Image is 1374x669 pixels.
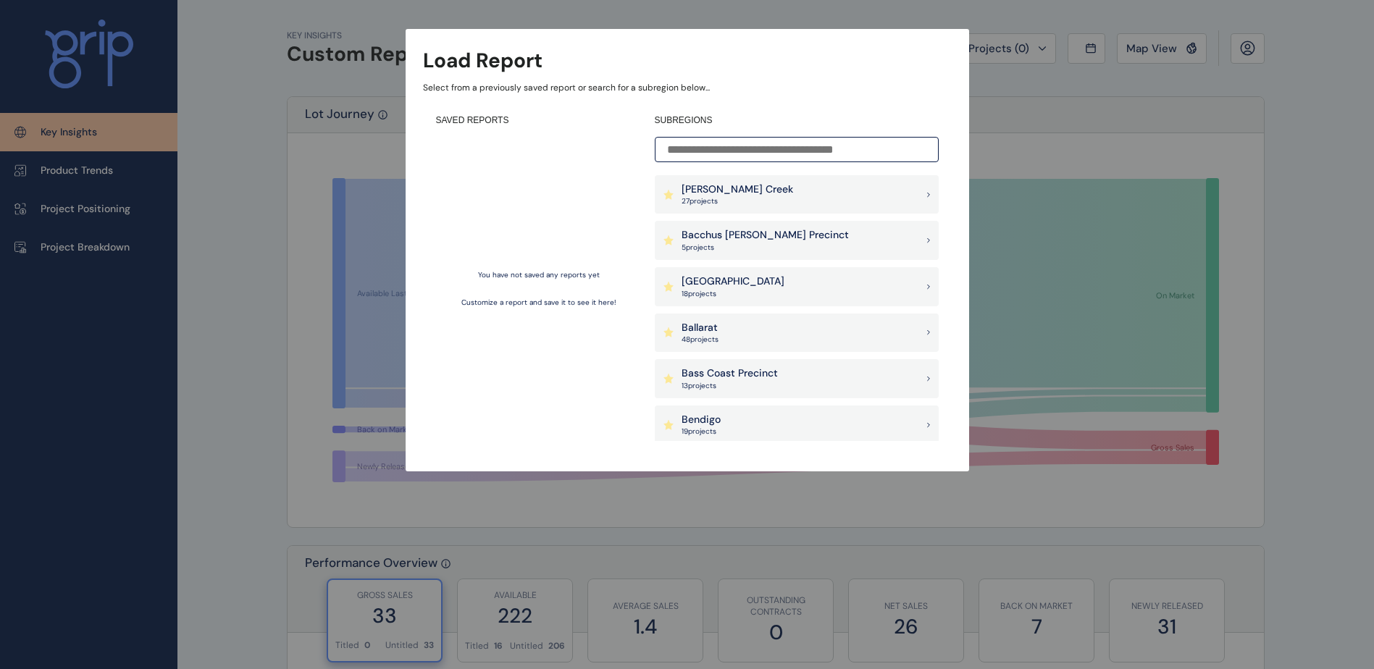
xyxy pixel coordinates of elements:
p: 48 project s [682,334,719,345]
h3: Load Report [423,46,543,75]
p: Ballarat [682,321,719,335]
p: Bendigo [682,413,721,427]
h4: SAVED REPORTS [436,114,642,127]
p: 27 project s [682,196,793,206]
p: 19 project s [682,426,721,437]
p: 5 project s [682,243,849,253]
p: Select from a previously saved report or search for a subregion below... [423,82,952,94]
p: 18 project s [682,289,784,299]
p: [PERSON_NAME] Creek [682,182,793,197]
p: Bass Coast Precinct [682,366,778,381]
p: Bacchus [PERSON_NAME] Precinct [682,228,849,243]
p: You have not saved any reports yet [478,270,600,280]
p: 13 project s [682,381,778,391]
h4: SUBREGIONS [655,114,939,127]
p: Customize a report and save it to see it here! [461,298,616,308]
p: [GEOGRAPHIC_DATA] [682,274,784,289]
